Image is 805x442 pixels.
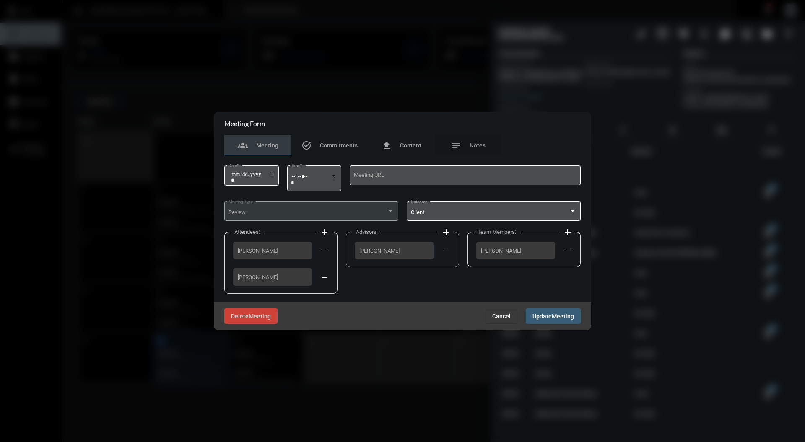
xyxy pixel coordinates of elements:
mat-icon: task_alt [301,140,312,150]
button: UpdateMeeting [526,308,581,324]
label: Attendees: [230,229,264,235]
label: Team Members: [473,229,520,235]
mat-icon: remove [319,246,330,256]
span: [PERSON_NAME] [481,248,551,254]
span: Meeting [552,313,574,320]
span: Content [400,142,421,149]
mat-icon: add [319,227,330,237]
span: Update [532,313,552,320]
mat-icon: notes [451,140,461,150]
span: [PERSON_NAME] [238,274,307,280]
button: Cancel [486,309,517,324]
span: Cancel [492,313,511,320]
span: [PERSON_NAME] [359,248,429,254]
mat-icon: file_upload [382,140,392,150]
span: Notes [470,142,486,149]
span: Review [229,209,246,215]
span: Meeting [256,142,278,149]
span: Meeting [249,313,271,320]
mat-icon: groups [238,140,248,150]
button: DeleteMeeting [224,308,278,324]
span: Client [411,209,424,215]
h2: Meeting Form [224,119,265,127]
mat-icon: remove [441,246,451,256]
span: Commitments [320,142,358,149]
mat-icon: add [563,227,573,237]
mat-icon: remove [319,272,330,282]
span: [PERSON_NAME] [238,248,307,254]
mat-icon: remove [563,246,573,256]
label: Advisors: [352,229,382,235]
mat-icon: add [441,227,451,237]
span: Delete [231,313,249,320]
